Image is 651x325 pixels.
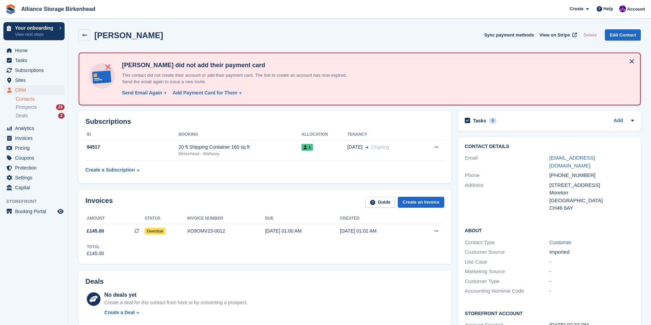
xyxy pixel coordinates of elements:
[3,183,65,192] a: menu
[3,163,65,173] a: menu
[340,213,415,224] th: Created
[465,154,549,169] div: Email
[15,65,56,75] span: Subscriptions
[58,113,65,119] div: 2
[465,181,549,212] div: Address
[540,32,570,39] span: View on Stripe
[15,173,56,182] span: Settings
[550,239,572,245] a: Customer
[465,172,549,179] div: Phone
[550,278,634,285] div: -
[301,144,313,151] span: 1
[15,143,56,153] span: Pricing
[550,248,634,256] div: Imported
[265,213,340,224] th: Due
[465,144,634,149] h2: Contact Details
[87,250,104,257] div: £145.00
[15,163,56,173] span: Protection
[301,129,347,140] th: Allocation
[104,291,247,299] div: No deals yet
[85,129,179,140] th: ID
[465,239,549,247] div: Contact Type
[104,299,247,306] div: Create a deal for this contact from here or by converting a prospect.
[15,46,56,55] span: Home
[3,153,65,163] a: menu
[87,61,117,90] img: no-card-linked-e7822e413c904bf8b177c4d89f31251c4716f9871600ec3ca5bfc59e148c83f4.svg
[15,183,56,192] span: Capital
[16,113,28,119] span: Deals
[6,198,68,205] span: Storefront
[104,309,135,316] div: Create a Deal
[465,268,549,276] div: Marketing Source
[56,207,65,216] a: Preview store
[94,31,163,40] h2: [PERSON_NAME]
[550,181,634,189] div: [STREET_ADDRESS]
[15,123,56,133] span: Analytics
[87,227,104,235] span: £145.00
[15,85,56,95] span: CRM
[170,89,242,97] a: Add Payment Card for Them
[179,144,301,151] div: 20 ft Shipping Container 160 sq ft
[489,118,497,124] div: 0
[85,118,444,125] h2: Subscriptions
[187,227,265,235] div: XO9OMV23-0012
[145,213,187,224] th: Status
[603,5,613,12] span: Help
[465,287,549,295] div: Accounting Nominal Code
[16,104,65,111] a: Prospects 24
[3,65,65,75] a: menu
[537,29,578,41] a: View on Stripe
[15,153,56,163] span: Coupons
[3,75,65,85] a: menu
[56,104,65,110] div: 24
[3,133,65,143] a: menu
[550,189,634,197] div: Moreton
[87,244,104,250] div: Total
[5,4,16,14] img: stora-icon-8386f47178a22dfd0bd8f6a31ec36ba5ce8667c1dd55bd0f319d3a0aa187defe.svg
[550,197,634,205] div: [GEOGRAPHIC_DATA]
[3,56,65,65] a: menu
[119,61,358,69] h4: [PERSON_NAME] did not add their payment card
[570,5,583,12] span: Create
[179,151,301,157] div: Birkenhead - Wallasey
[465,227,634,234] h2: About
[465,278,549,285] div: Customer Type
[85,213,145,224] th: Amount
[16,96,65,102] a: Contacts
[465,258,549,266] div: Use Case
[550,172,634,179] div: [PHONE_NUMBER]
[179,129,301,140] th: Booking
[187,213,265,224] th: Invoice number
[550,268,634,276] div: -
[3,173,65,182] a: menu
[18,3,98,15] a: Alliance Storage Birkenhead
[365,197,395,208] a: Guide
[3,123,65,133] a: menu
[16,104,37,110] span: Prospects
[85,166,135,174] div: Create a Subscription
[15,75,56,85] span: Sites
[85,144,179,151] div: 94517
[3,143,65,153] a: menu
[398,197,444,208] a: Create an Invoice
[550,155,595,168] a: [EMAIL_ADDRESS][DOMAIN_NAME]
[348,129,420,140] th: Tenancy
[173,89,237,97] div: Add Payment Card for Them
[473,118,486,124] h2: Tasks
[3,85,65,95] a: menu
[465,310,634,316] h2: Storefront Account
[119,72,358,85] p: This contact did not create their account or add their payment card. The link to create an accoun...
[3,46,65,55] a: menu
[15,31,56,38] p: View next steps
[15,56,56,65] span: Tasks
[3,207,65,216] a: menu
[614,117,623,125] a: Add
[550,258,634,266] div: -
[550,204,634,212] div: CH46 6AY
[16,112,65,119] a: Deals 2
[581,29,599,41] button: Delete
[85,164,139,176] a: Create a Subscription
[15,26,56,30] p: Your onboarding
[465,248,549,256] div: Customer Source
[122,89,162,97] div: Send Email Again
